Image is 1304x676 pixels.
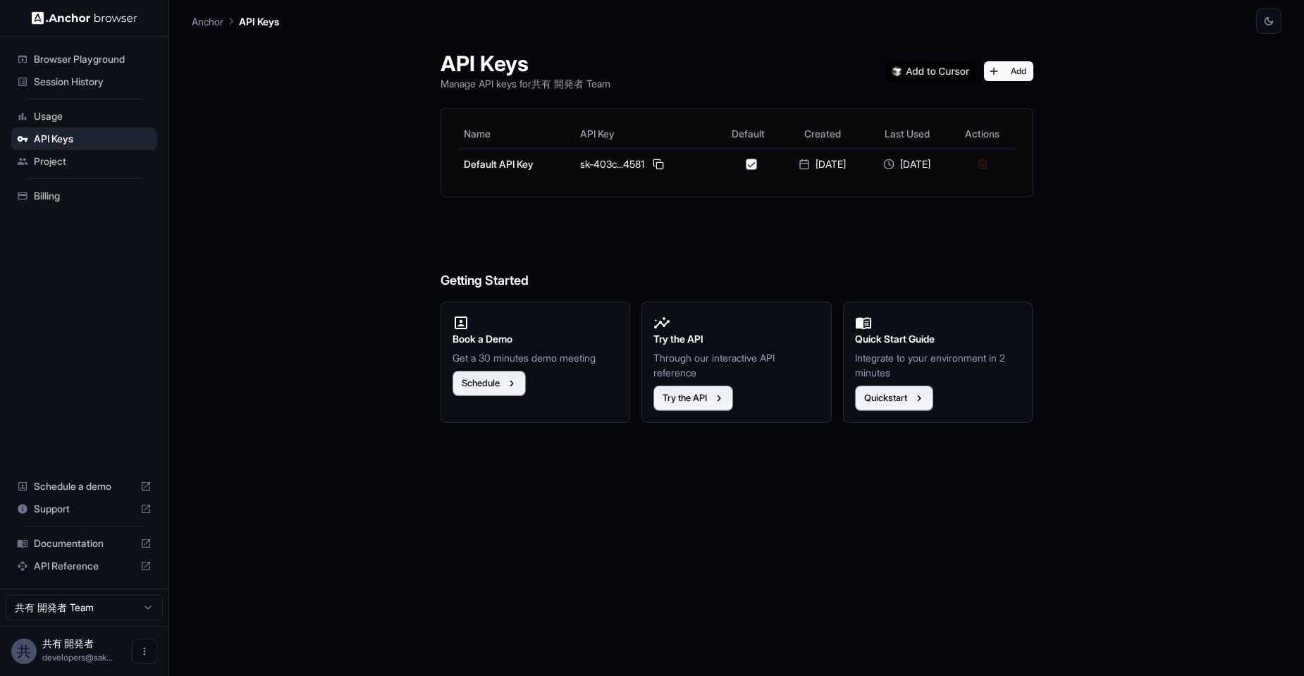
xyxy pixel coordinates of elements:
[441,76,610,91] p: Manage API keys for 共有 開発者 Team
[132,639,157,664] button: Open menu
[580,156,711,173] div: sk-403c...4581
[34,559,135,573] span: API Reference
[34,52,152,66] span: Browser Playground
[949,120,1016,148] th: Actions
[780,120,865,148] th: Created
[574,120,716,148] th: API Key
[458,120,575,148] th: Name
[192,14,223,29] p: Anchor
[441,214,1033,291] h6: Getting Started
[11,475,157,498] div: Schedule a demo
[984,61,1033,81] button: Add
[34,75,152,89] span: Session History
[855,331,1021,347] h2: Quick Start Guide
[11,639,37,664] div: 共
[34,109,152,123] span: Usage
[458,148,575,180] td: Default API Key
[192,13,279,29] nav: breadcrumb
[11,498,157,520] div: Support
[11,150,157,173] div: Project
[653,350,820,380] p: Through our interactive API reference
[239,14,279,29] p: API Keys
[34,189,152,203] span: Billing
[653,386,733,411] button: Try the API
[653,331,820,347] h2: Try the API
[855,386,933,411] button: Quickstart
[855,350,1021,380] p: Integrate to your environment in 2 minutes
[11,48,157,70] div: Browser Playground
[34,502,135,516] span: Support
[441,51,610,76] h1: API Keys
[453,350,619,365] p: Get a 30 minutes demo meeting
[34,154,152,168] span: Project
[786,157,859,171] div: [DATE]
[865,120,949,148] th: Last Used
[11,532,157,555] div: Documentation
[11,555,157,577] div: API Reference
[34,479,135,493] span: Schedule a demo
[32,11,137,25] img: Anchor Logo
[11,70,157,93] div: Session History
[887,61,976,81] img: Add anchorbrowser MCP server to Cursor
[42,637,94,649] span: 共有 開発者
[34,536,135,551] span: Documentation
[42,652,113,663] span: developers@sakurakids-sc.jp
[716,120,780,148] th: Default
[453,331,619,347] h2: Book a Demo
[11,105,157,128] div: Usage
[871,157,944,171] div: [DATE]
[34,132,152,146] span: API Keys
[11,185,157,207] div: Billing
[650,156,667,173] button: Copy API key
[453,371,526,396] button: Schedule
[11,128,157,150] div: API Keys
